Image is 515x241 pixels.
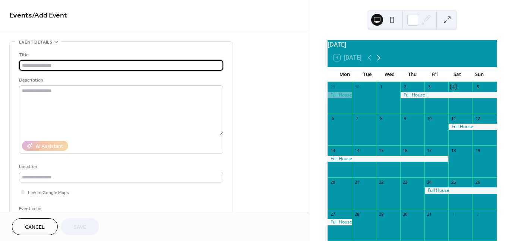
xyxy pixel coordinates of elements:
[378,116,384,121] div: 8
[427,116,432,121] div: 10
[19,38,52,46] span: Event details
[354,116,360,121] div: 7
[9,8,32,23] a: Events
[379,67,401,82] div: Wed
[475,84,480,90] div: 5
[451,116,456,121] div: 11
[468,67,491,82] div: Sun
[328,219,352,225] div: Full House
[451,211,456,217] div: 1
[378,180,384,185] div: 22
[378,84,384,90] div: 1
[427,180,432,185] div: 24
[427,148,432,153] div: 17
[427,84,432,90] div: 3
[378,211,384,217] div: 29
[356,67,378,82] div: Tue
[402,84,408,90] div: 2
[402,116,408,121] div: 9
[334,67,356,82] div: Mon
[19,205,75,213] div: Event color
[401,67,423,82] div: Thu
[354,211,360,217] div: 28
[19,163,222,171] div: Location
[19,51,222,59] div: Title
[424,187,497,194] div: Full House
[402,211,408,217] div: 30
[330,211,335,217] div: 27
[328,92,352,98] div: Full House
[378,148,384,153] div: 15
[354,180,360,185] div: 21
[19,76,222,84] div: Description
[451,148,456,153] div: 18
[354,148,360,153] div: 14
[475,116,480,121] div: 12
[475,211,480,217] div: 2
[330,84,335,90] div: 29
[330,148,335,153] div: 13
[402,180,408,185] div: 23
[451,180,456,185] div: 25
[328,156,448,162] div: Full House
[25,223,45,231] span: Cancel
[446,67,468,82] div: Sat
[448,124,497,130] div: Full House
[330,180,335,185] div: 20
[28,189,69,197] span: Link to Google Maps
[475,180,480,185] div: 26
[402,148,408,153] div: 16
[354,84,360,90] div: 30
[475,148,480,153] div: 19
[427,211,432,217] div: 31
[12,218,58,235] button: Cancel
[423,67,446,82] div: Fri
[451,84,456,90] div: 4
[330,116,335,121] div: 6
[328,40,497,49] div: [DATE]
[32,8,67,23] span: / Add Event
[400,92,497,98] div: Full House !!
